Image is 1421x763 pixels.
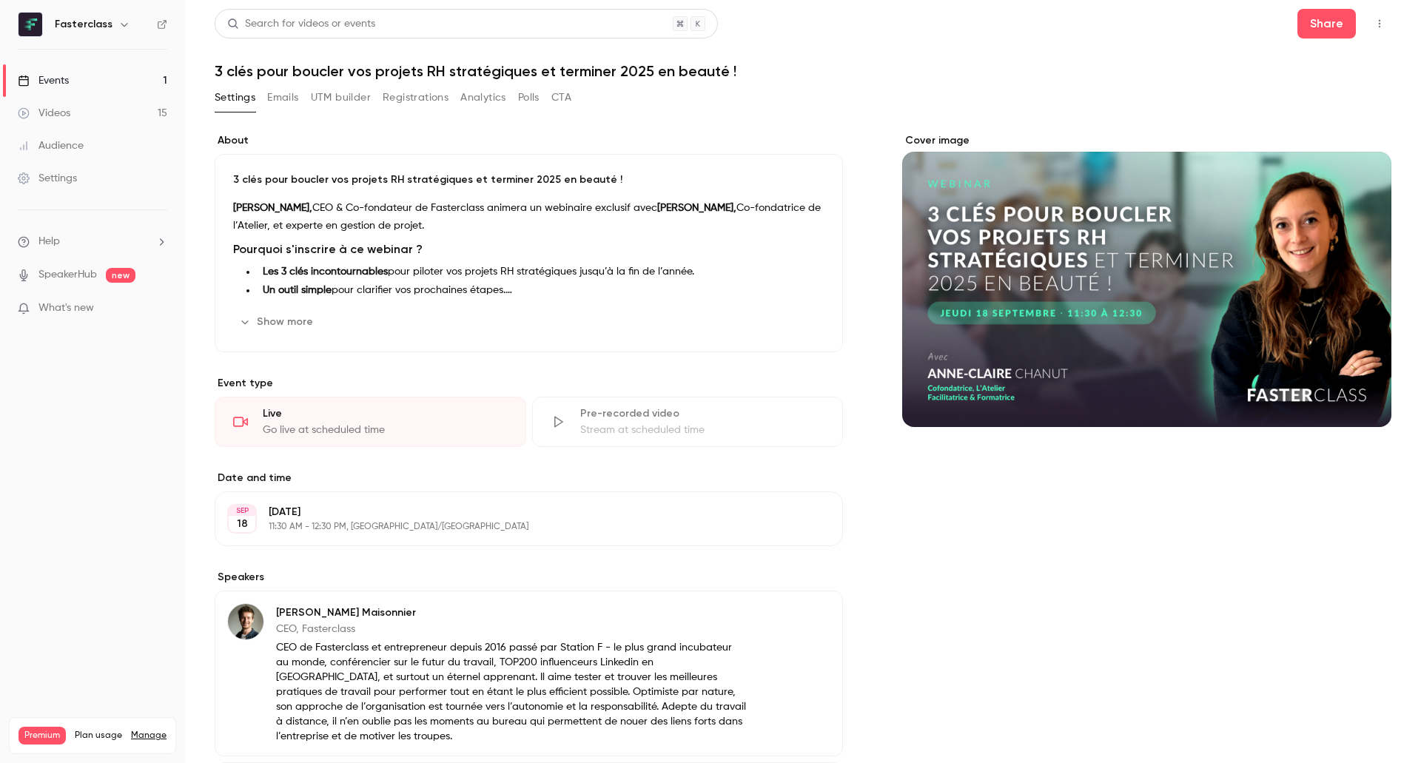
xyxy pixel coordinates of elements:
[233,199,824,235] p: CEO & Co-fondateur de Fasterclass animera un webinaire exclusif avec Co-fondatrice de l’Atelier, ...
[233,241,824,258] h3: Pourquoi s'inscrire à ce webinar ?
[229,505,255,516] div: SEP
[106,268,135,283] span: new
[38,300,94,316] span: What's new
[215,591,843,756] div: Raphael Maisonnier[PERSON_NAME] MaisonnierCEO, FasterclassCEO de Fasterclass et entrepreneur depu...
[269,521,765,533] p: 11:30 AM - 12:30 PM, [GEOGRAPHIC_DATA]/[GEOGRAPHIC_DATA]
[18,106,70,121] div: Videos
[19,13,42,36] img: Fasterclass
[580,423,825,437] div: Stream at scheduled time
[263,406,508,421] div: Live
[518,86,540,110] button: Polls
[237,517,248,531] p: 18
[18,171,77,186] div: Settings
[215,133,843,148] label: About
[263,423,508,437] div: Go live at scheduled time
[311,86,371,110] button: UTM builder
[18,234,167,249] li: help-dropdown-opener
[657,203,736,213] strong: [PERSON_NAME],
[1297,9,1356,38] button: Share
[38,267,97,283] a: SpeakerHub
[19,727,66,744] span: Premium
[233,310,322,334] button: Show more
[215,376,843,391] p: Event type
[215,471,843,485] label: Date and time
[551,86,571,110] button: CTA
[263,285,332,295] strong: Un outil simple
[55,17,112,32] h6: Fasterclass
[215,397,526,447] div: LiveGo live at scheduled time
[215,570,843,585] label: Speakers
[228,604,263,639] img: Raphael Maisonnier
[131,730,167,742] a: Manage
[215,62,1391,80] h1: 3 clés pour boucler vos projets RH stratégiques et terminer 2025 en beauté !
[18,73,69,88] div: Events
[269,505,765,520] p: [DATE]
[257,264,824,280] li: pour piloter vos projets RH stratégiques jusqu’à la fin de l’année.
[902,133,1391,148] label: Cover image
[75,730,122,742] span: Plan usage
[215,86,255,110] button: Settings
[257,283,824,298] li: pour clarifier vos prochaines étapes.
[150,302,167,315] iframe: Noticeable Trigger
[902,133,1391,427] section: Cover image
[276,622,747,636] p: CEO, Fasterclass
[18,138,84,153] div: Audience
[276,640,747,744] p: CEO de Fasterclass et entrepreneur depuis 2016 passé par Station F - le plus grand incubateur au ...
[276,605,747,620] p: [PERSON_NAME] Maisonnier
[532,397,844,447] div: Pre-recorded videoStream at scheduled time
[233,203,312,213] strong: [PERSON_NAME],
[227,16,375,32] div: Search for videos or events
[267,86,298,110] button: Emails
[263,266,388,277] strong: Les 3 clés incontournables
[383,86,449,110] button: Registrations
[580,406,825,421] div: Pre-recorded video
[38,234,60,249] span: Help
[460,86,506,110] button: Analytics
[233,172,824,187] p: 3 clés pour boucler vos projets RH stratégiques et terminer 2025 en beauté !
